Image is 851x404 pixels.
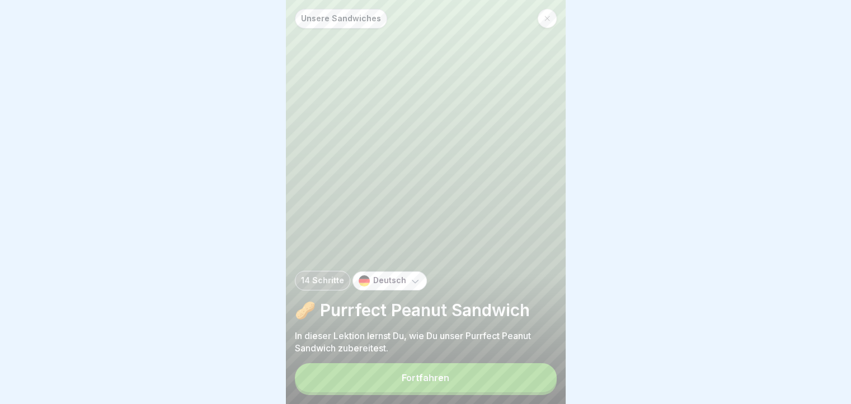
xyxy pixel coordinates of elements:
[301,276,344,285] p: 14 Schritte
[295,330,557,354] p: In dieser Lektion lernst Du, wie Du unser Purrfect Peanut Sandwich zubereitest.
[402,373,449,383] div: Fortfahren
[373,276,406,285] p: Deutsch
[295,363,557,392] button: Fortfahren
[301,14,381,24] p: Unsere Sandwiches
[359,275,370,286] img: de.svg
[295,299,557,321] p: 🥜 Purrfect Peanut Sandwich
